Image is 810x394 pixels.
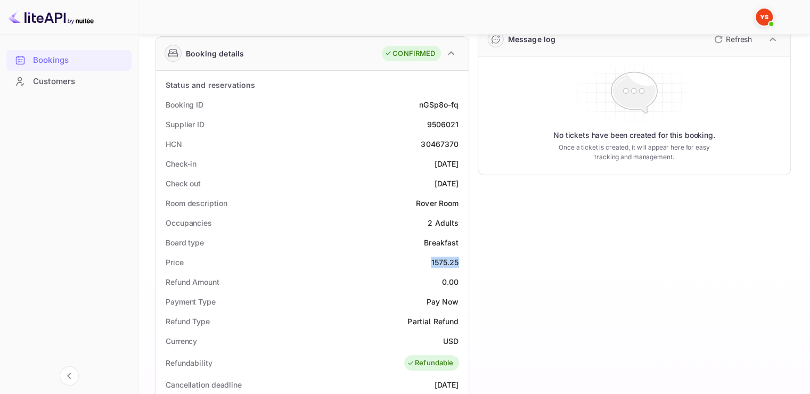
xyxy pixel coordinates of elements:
[166,336,197,346] ya-tr-span: Currency
[726,35,752,44] ya-tr-span: Refresh
[6,71,132,92] div: Customers
[419,100,459,109] ya-tr-span: nGSp8o-fq
[442,276,459,288] div: 0.00
[166,139,182,149] ya-tr-span: HCN
[166,179,201,188] ya-tr-span: Check out
[166,218,212,227] ya-tr-span: Occupancies
[6,50,132,71] div: Bookings
[33,76,75,88] ya-tr-span: Customers
[431,257,459,268] div: 1575.25
[166,159,197,168] ya-tr-span: Check-in
[33,54,69,67] ya-tr-span: Bookings
[6,71,132,91] a: Customers
[421,138,459,150] div: 30467370
[166,258,184,267] ya-tr-span: Price
[756,9,773,26] img: Yandex Support
[60,366,79,385] button: Collapse navigation
[166,297,216,306] ya-tr-span: Payment Type
[508,35,556,44] ya-tr-span: Message log
[428,218,459,227] ya-tr-span: 2 Adults
[392,48,435,59] ya-tr-span: CONFIRMED
[551,143,718,162] ya-tr-span: Once a ticket is created, it will appear here for easy tracking and management.
[166,380,242,389] ya-tr-span: Cancellation deadline
[166,238,204,247] ya-tr-span: Board type
[166,277,219,286] ya-tr-span: Refund Amount
[426,297,459,306] ya-tr-span: Pay Now
[427,119,459,130] div: 9506021
[708,31,756,48] button: Refresh
[166,358,212,367] ya-tr-span: Refundability
[9,9,94,26] img: LiteAPI logo
[424,238,459,247] ya-tr-span: Breakfast
[416,199,459,208] ya-tr-span: Rover Room
[407,317,459,326] ya-tr-span: Partial Refund
[553,130,715,141] ya-tr-span: No tickets have been created for this booking.
[166,100,203,109] ya-tr-span: Booking ID
[6,50,132,70] a: Bookings
[443,336,459,346] ya-tr-span: USD
[166,120,204,129] ya-tr-span: Supplier ID
[166,199,227,208] ya-tr-span: Room description
[435,379,459,390] div: [DATE]
[166,317,210,326] ya-tr-span: Refund Type
[415,358,454,368] ya-tr-span: Refundable
[186,48,244,59] ya-tr-span: Booking details
[166,80,255,89] ya-tr-span: Status and reservations
[435,178,459,189] div: [DATE]
[435,158,459,169] div: [DATE]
